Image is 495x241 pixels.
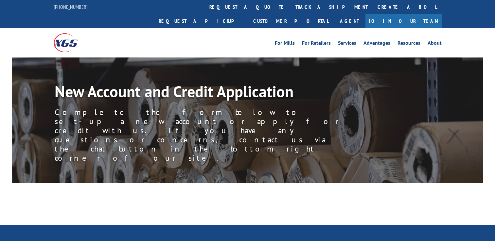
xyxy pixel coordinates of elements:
a: Advantages [363,40,390,48]
a: About [428,40,442,48]
a: Request a pickup [154,14,248,28]
a: Join Our Team [365,14,442,28]
a: Customer Portal [248,14,333,28]
a: For Mills [275,40,295,48]
p: Complete the form below to set-up a new account or apply for credit with us. If you have any ques... [55,108,349,163]
h1: New Account and Credit Application [55,84,349,103]
a: [PHONE_NUMBER] [54,4,88,10]
a: For Retailers [302,40,331,48]
a: Agent [333,14,365,28]
a: Services [338,40,356,48]
a: Resources [398,40,420,48]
